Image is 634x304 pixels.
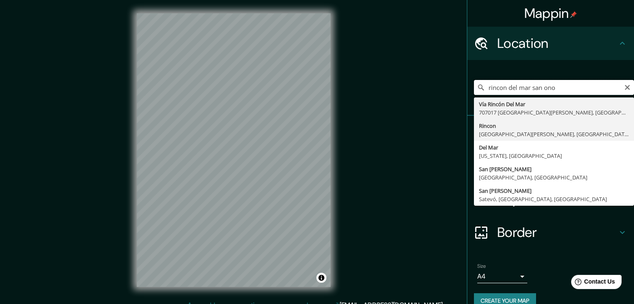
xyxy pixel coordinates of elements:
[560,272,625,295] iframe: Help widget launcher
[467,27,634,60] div: Location
[570,11,577,18] img: pin-icon.png
[477,270,527,283] div: A4
[479,130,629,138] div: [GEOGRAPHIC_DATA][PERSON_NAME], [GEOGRAPHIC_DATA], [GEOGRAPHIC_DATA]
[467,182,634,216] div: Layout
[497,191,617,207] h4: Layout
[497,35,617,52] h4: Location
[479,165,629,173] div: San [PERSON_NAME]
[479,187,629,195] div: San [PERSON_NAME]
[479,108,629,117] div: 707017 [GEOGRAPHIC_DATA][PERSON_NAME], [GEOGRAPHIC_DATA], [GEOGRAPHIC_DATA]
[474,80,634,95] input: Pick your city or area
[316,273,326,283] button: Toggle attribution
[467,216,634,249] div: Border
[479,173,629,182] div: [GEOGRAPHIC_DATA], [GEOGRAPHIC_DATA]
[624,83,631,91] button: Clear
[497,224,617,241] h4: Border
[467,149,634,182] div: Style
[467,116,634,149] div: Pins
[479,152,629,160] div: [US_STATE], [GEOGRAPHIC_DATA]
[524,5,577,22] h4: Mappin
[137,13,331,287] canvas: Map
[479,143,629,152] div: Del Mar
[477,263,486,270] label: Size
[479,122,629,130] div: Rincon
[479,195,629,203] div: Satevó, [GEOGRAPHIC_DATA], [GEOGRAPHIC_DATA]
[479,100,629,108] div: Vía Rincón Del Mar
